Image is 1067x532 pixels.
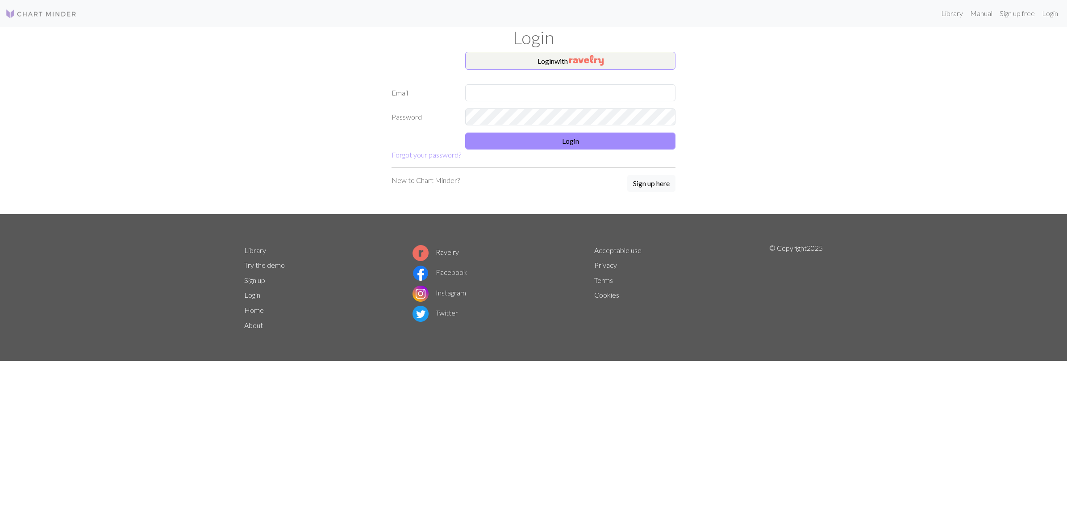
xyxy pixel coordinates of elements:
[239,27,828,48] h1: Login
[465,52,675,70] button: Loginwith
[413,306,429,322] img: Twitter logo
[594,261,617,269] a: Privacy
[465,133,675,150] button: Login
[244,306,264,314] a: Home
[413,288,466,297] a: Instagram
[413,248,459,256] a: Ravelry
[244,291,260,299] a: Login
[244,246,266,254] a: Library
[392,150,461,159] a: Forgot your password?
[569,55,604,66] img: Ravelry
[938,4,967,22] a: Library
[627,175,675,193] a: Sign up here
[386,84,460,101] label: Email
[392,175,460,186] p: New to Chart Minder?
[996,4,1038,22] a: Sign up free
[769,243,823,333] p: © Copyright 2025
[413,245,429,261] img: Ravelry logo
[5,8,77,19] img: Logo
[413,308,458,317] a: Twitter
[1038,4,1062,22] a: Login
[244,261,285,269] a: Try the demo
[386,108,460,125] label: Password
[413,286,429,302] img: Instagram logo
[627,175,675,192] button: Sign up here
[244,276,265,284] a: Sign up
[594,291,619,299] a: Cookies
[244,321,263,329] a: About
[413,268,467,276] a: Facebook
[594,246,642,254] a: Acceptable use
[413,265,429,281] img: Facebook logo
[594,276,613,284] a: Terms
[967,4,996,22] a: Manual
